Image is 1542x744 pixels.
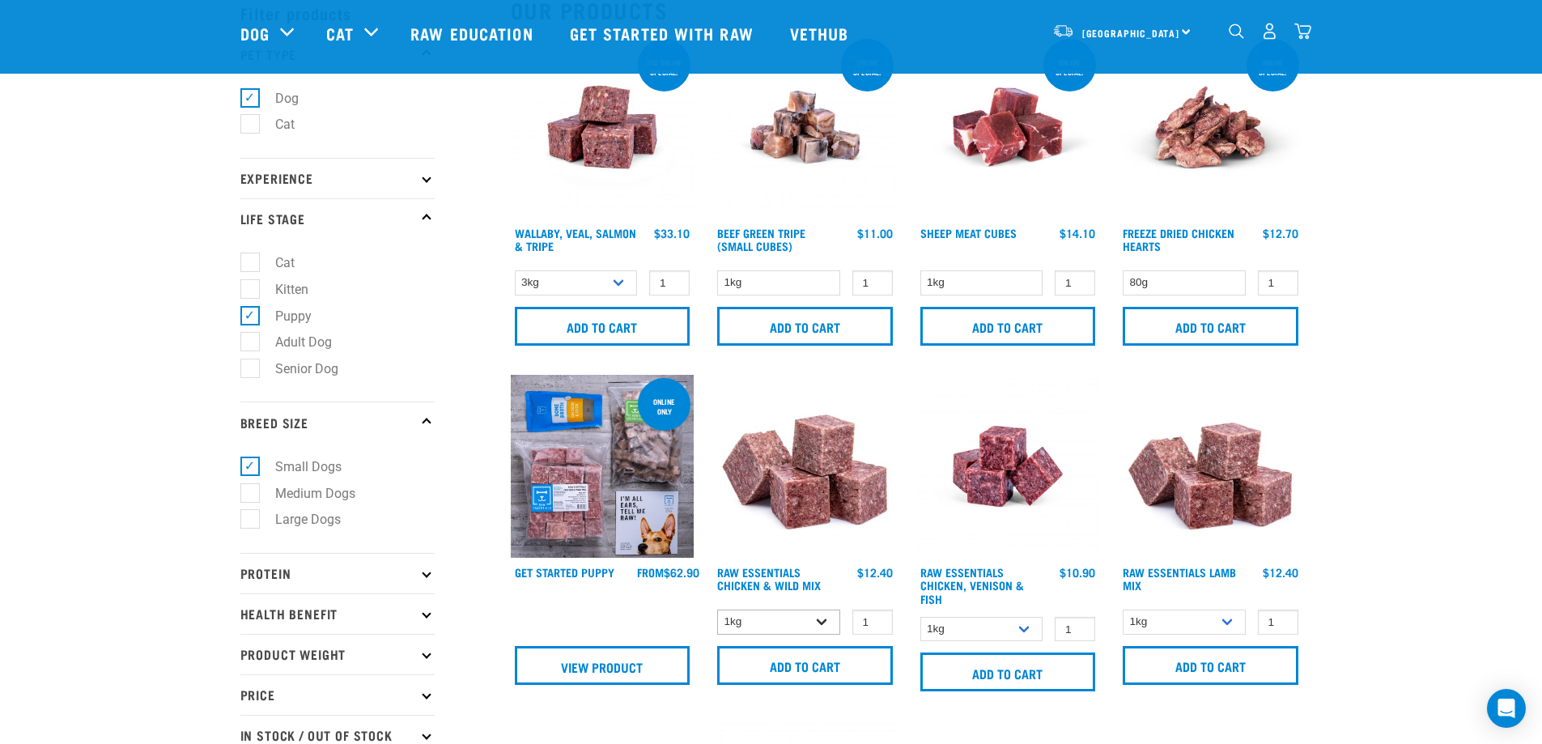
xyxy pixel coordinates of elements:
p: Health Benefit [240,593,435,634]
div: $12.70 [1263,227,1298,240]
input: Add to cart [1123,646,1298,685]
img: Beef Tripe Bites 1634 [713,36,897,219]
img: user.png [1261,23,1278,40]
p: Product Weight [240,634,435,674]
div: $11.00 [857,227,893,240]
div: $62.90 [637,566,699,579]
img: home-icon-1@2x.png [1229,23,1244,39]
label: Cat [249,253,301,273]
img: Wallaby Veal Salmon Tripe 1642 [511,36,695,219]
a: Raw Education [394,1,553,66]
input: 1 [852,270,893,295]
input: Add to cart [1123,307,1298,346]
div: $14.10 [1060,227,1095,240]
div: $10.90 [1060,566,1095,579]
img: Chicken Venison mix 1655 [916,375,1100,559]
img: ?1041 RE Lamb Mix 01 [1119,375,1302,559]
a: View Product [515,646,690,685]
div: Open Intercom Messenger [1487,689,1526,728]
input: 1 [1258,610,1298,635]
input: Add to cart [717,307,893,346]
img: Pile Of Cubed Chicken Wild Meat Mix [713,375,897,559]
p: Life Stage [240,198,435,239]
a: Raw Essentials Chicken & Wild Mix [717,569,821,588]
a: Raw Essentials Lamb Mix [1123,569,1236,588]
img: Sheep Meat [916,36,1100,219]
div: online only [638,389,690,423]
label: Medium Dogs [249,483,362,504]
label: Dog [249,88,305,108]
a: Vethub [774,1,869,66]
input: 1 [1258,270,1298,295]
label: Senior Dog [249,359,345,379]
input: Add to cart [717,646,893,685]
img: home-icon@2x.png [1294,23,1311,40]
input: Add to cart [515,307,690,346]
label: Cat [249,114,301,134]
a: Sheep Meat Cubes [920,230,1017,236]
a: Get Started Puppy [515,569,614,575]
a: Freeze Dried Chicken Hearts [1123,230,1234,249]
p: Experience [240,158,435,198]
label: Kitten [249,279,315,300]
p: Protein [240,553,435,593]
p: Price [240,674,435,715]
input: 1 [1055,617,1095,642]
input: Add to cart [920,307,1096,346]
a: Raw Essentials Chicken, Venison & Fish [920,569,1024,601]
input: Add to cart [920,653,1096,691]
span: [GEOGRAPHIC_DATA] [1082,30,1180,36]
a: Beef Green Tripe (Small Cubes) [717,230,805,249]
div: $12.40 [1263,566,1298,579]
img: NPS Puppy Update [511,375,695,559]
img: FD Chicken Hearts [1119,36,1302,219]
input: 1 [1055,270,1095,295]
p: Breed Size [240,402,435,442]
input: 1 [852,610,893,635]
a: Wallaby, Veal, Salmon & Tripe [515,230,636,249]
a: Get started with Raw [554,1,774,66]
div: $12.40 [857,566,893,579]
input: 1 [649,270,690,295]
label: Puppy [249,306,318,326]
img: van-moving.png [1052,23,1074,38]
label: Small Dogs [249,457,348,477]
div: $33.10 [654,227,690,240]
a: Cat [326,21,354,45]
a: Dog [240,21,270,45]
span: FROM [637,569,664,575]
label: Large Dogs [249,509,347,529]
label: Adult Dog [249,332,338,352]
